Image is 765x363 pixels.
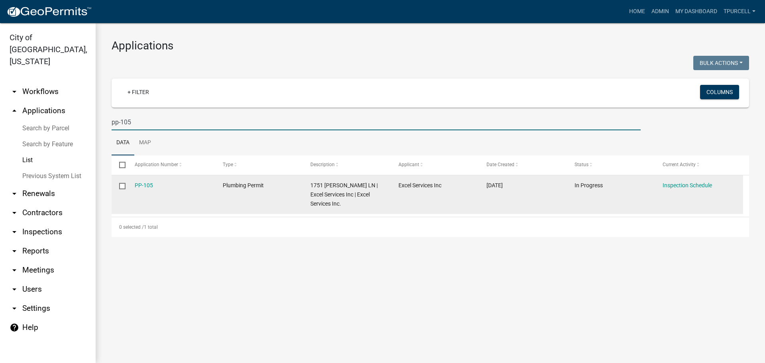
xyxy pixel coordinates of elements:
[486,182,503,188] span: 08/13/2025
[700,85,739,99] button: Columns
[10,246,19,256] i: arrow_drop_down
[135,182,153,188] a: PP-105
[391,155,479,175] datatable-header-cell: Applicant
[223,182,264,188] span: Plumbing Permit
[121,85,155,99] a: + Filter
[693,56,749,70] button: Bulk Actions
[626,4,648,19] a: Home
[310,182,378,207] span: 1751 PENNY MARTIN LN | Excel Services Inc | Excel Services Inc.
[310,162,335,167] span: Description
[119,224,144,230] span: 0 selected /
[398,182,441,188] span: Excel Services Inc
[10,265,19,275] i: arrow_drop_down
[112,114,641,130] input: Search for applications
[10,208,19,218] i: arrow_drop_down
[655,155,743,175] datatable-header-cell: Current Activity
[215,155,303,175] datatable-header-cell: Type
[112,130,134,156] a: Data
[134,130,156,156] a: Map
[10,106,19,116] i: arrow_drop_up
[648,4,672,19] a: Admin
[398,162,419,167] span: Applicant
[672,4,720,19] a: My Dashboard
[479,155,567,175] datatable-header-cell: Date Created
[10,323,19,332] i: help
[575,162,588,167] span: Status
[127,155,215,175] datatable-header-cell: Application Number
[112,39,749,53] h3: Applications
[567,155,655,175] datatable-header-cell: Status
[112,217,749,237] div: 1 total
[10,87,19,96] i: arrow_drop_down
[223,162,233,167] span: Type
[135,162,178,167] span: Application Number
[486,162,514,167] span: Date Created
[575,182,603,188] span: In Progress
[720,4,759,19] a: Tpurcell
[663,162,696,167] span: Current Activity
[112,155,127,175] datatable-header-cell: Select
[303,155,391,175] datatable-header-cell: Description
[10,189,19,198] i: arrow_drop_down
[10,285,19,294] i: arrow_drop_down
[10,227,19,237] i: arrow_drop_down
[10,304,19,313] i: arrow_drop_down
[663,182,712,188] a: Inspection Schedule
